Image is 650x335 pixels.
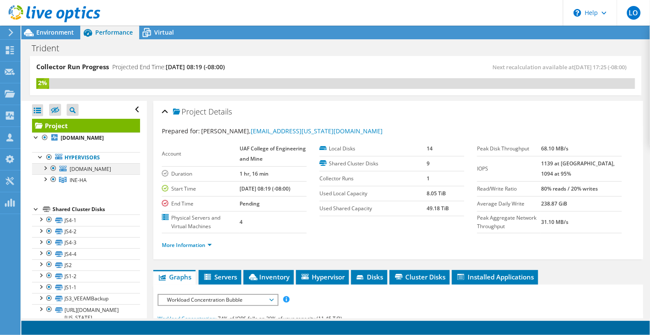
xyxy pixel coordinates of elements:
b: 49.18 TiB [427,205,449,212]
b: 238.87 GiB [541,200,567,207]
label: End Time [162,200,240,208]
label: Prepared for: [162,127,200,135]
b: 1 [427,175,430,182]
label: Physical Servers and Virtual Machines [162,214,240,231]
span: Installed Applications [456,273,534,281]
a: [DOMAIN_NAME] [32,132,140,144]
span: Next recalculation available at [492,63,631,71]
span: Workload Concentration Bubble [163,295,272,305]
span: Servers [203,273,237,281]
b: 8.05 TiB [427,190,446,197]
b: 14 [427,145,433,152]
a: More Information [162,241,212,249]
span: Virtual [154,28,174,36]
b: Pending [240,200,260,207]
b: 80% reads / 20% writes [541,185,598,192]
label: Read/Write Ratio [477,185,541,193]
label: Peak Aggregate Network Throughput [477,214,541,231]
div: Shared Cluster Disks [53,204,140,215]
a: JS2 [32,259,140,270]
a: Project [32,119,140,132]
span: [DOMAIN_NAME] [70,165,111,173]
a: JS4-2 [32,226,140,237]
b: [DOMAIN_NAME] [61,134,104,141]
span: Details [208,106,232,117]
svg: \n [574,9,581,17]
b: 1 hr, 16 min [240,170,269,177]
label: IOPS [477,165,541,173]
a: [URL][DOMAIN_NAME][US_STATE] [32,304,140,323]
span: [DATE] 17:25 (-08:00) [574,63,627,71]
a: JS3_VEEAMBackup [32,293,140,304]
span: Hypervisor [300,273,345,281]
a: JS1-2 [32,270,140,282]
a: JS4-4 [32,248,140,259]
span: LO [627,6,641,20]
label: Used Local Capacity [319,189,427,198]
label: Account [162,150,240,158]
label: Local Disks [319,144,427,153]
span: Disks [355,273,383,281]
b: 4 [240,218,243,226]
label: Shared Cluster Disks [319,159,427,168]
a: JS4-3 [32,237,140,248]
span: Environment [36,28,74,36]
b: 9 [427,160,430,167]
a: INE-HA [32,174,140,185]
b: 68.10 MB/s [541,145,568,152]
label: Peak Disk Throughput [477,144,541,153]
label: Duration [162,170,240,178]
a: [DOMAIN_NAME] [32,163,140,174]
span: Performance [95,28,133,36]
h4: Projected End Time: [112,62,225,72]
label: Collector Runs [319,174,427,183]
label: Average Daily Write [477,200,541,208]
b: 1139 at [GEOGRAPHIC_DATA], 1094 at 95% [541,160,615,177]
b: [DATE] 08:19 (-08:00) [240,185,290,192]
span: Inventory [248,273,290,281]
span: Workload Concentration: [158,315,217,322]
a: Hypervisors [32,152,140,163]
h1: Trident [28,44,73,53]
span: Graphs [158,273,191,281]
span: INE-HA [70,176,87,184]
a: JS1-1 [32,282,140,293]
span: 74% of IOPS falls on 20% of your capacity (11.45 TiB) [218,315,342,322]
span: [DATE] 08:19 (-08:00) [166,63,225,71]
b: 31.10 MB/s [541,218,568,226]
label: Used Shared Capacity [319,204,427,213]
a: [EMAIL_ADDRESS][US_STATE][DOMAIN_NAME] [251,127,383,135]
span: [PERSON_NAME], [201,127,383,135]
a: JS4-1 [32,215,140,226]
b: UAF College of Engineering and Mine [240,145,306,162]
div: 2% [36,78,49,88]
label: Start Time [162,185,240,193]
span: Project [173,108,206,116]
span: Cluster Disks [394,273,445,281]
